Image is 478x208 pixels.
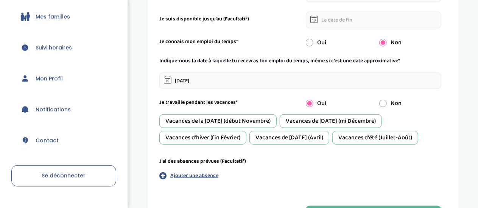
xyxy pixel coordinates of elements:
[332,131,418,145] div: Vacances d'été (Juillet-Août)
[11,3,116,30] a: Mes familles
[159,72,441,89] input: Date exacte
[159,38,238,46] label: Je connais mon emploi du temps*
[11,96,116,123] a: Notifications
[36,75,63,83] span: Mon Profil
[159,114,277,128] div: Vacances de la [DATE] (début Novembre)
[159,57,400,65] label: Indique-nous la date à laquelle tu recevras ton emploi du temps, même si c'est une date approxima...
[159,131,246,145] div: Vacances d'hiver (fin Février)
[11,34,116,61] a: Suivi horaires
[159,99,238,106] label: Je travaille pendant les vacances*
[11,127,116,154] a: Contact
[280,114,382,128] div: Vacances de [DATE] (mi Décembre)
[36,44,72,52] span: Suivi horaires
[36,106,71,114] span: Notifications
[11,165,116,186] a: Se déconnecter
[159,157,246,165] label: J'ai des absences prévues (Facultatif)
[159,171,218,180] button: Ajouter une absence
[306,12,441,28] input: La date de fin
[300,38,374,47] div: Oui
[170,172,218,180] p: Ajouter une absence
[300,99,374,108] div: Oui
[374,99,447,108] div: Non
[42,172,86,179] span: Se déconnecter
[36,13,70,21] span: Mes familles
[11,65,116,92] a: Mon Profil
[249,131,329,145] div: Vacances de [DATE] (Avril)
[36,137,59,145] span: Contact
[374,38,447,47] div: Non
[159,15,249,23] label: Je suis disponible jusqu'au (Facultatif)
